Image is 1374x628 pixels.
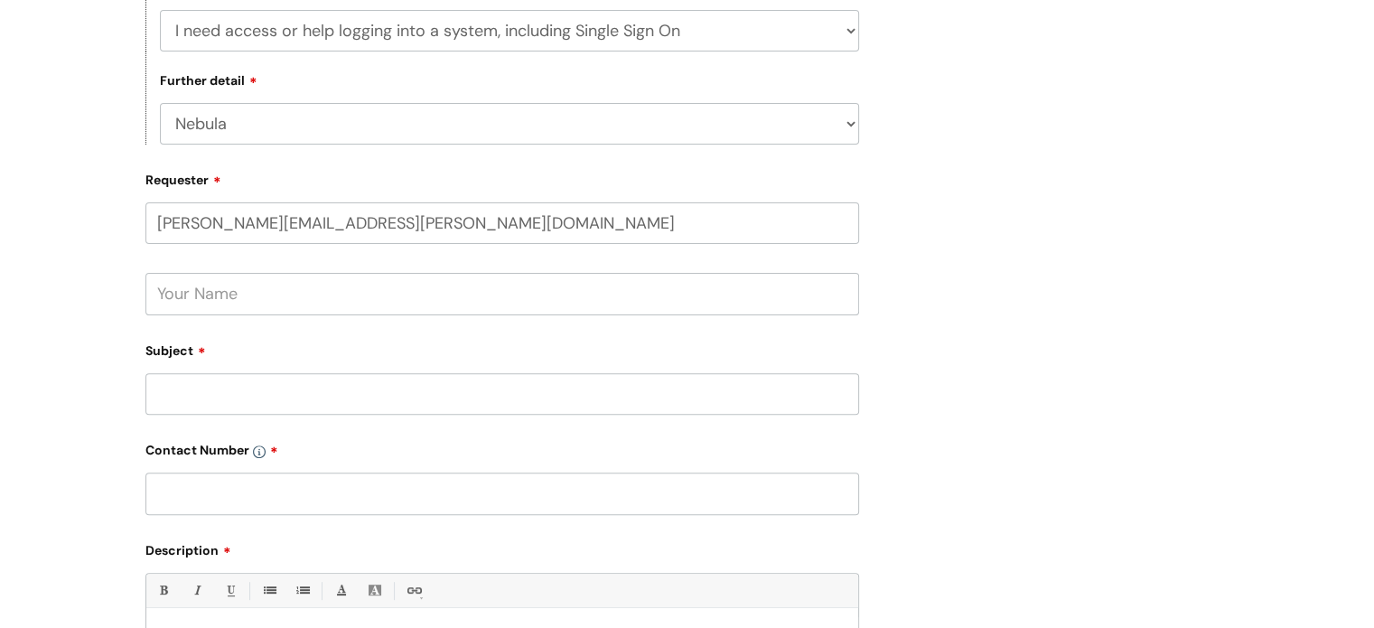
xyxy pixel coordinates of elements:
a: Italic (Ctrl-I) [185,579,208,602]
label: Contact Number [145,436,859,458]
a: 1. Ordered List (Ctrl-Shift-8) [291,579,313,602]
a: Font Color [330,579,352,602]
a: Underline(Ctrl-U) [219,579,241,602]
a: Back Color [363,579,386,602]
input: Email [145,202,859,244]
label: Description [145,537,859,558]
label: Requester [145,166,859,188]
a: Link [402,579,425,602]
label: Subject [145,337,859,359]
img: info-icon.svg [253,445,266,458]
a: • Unordered List (Ctrl-Shift-7) [257,579,280,602]
input: Your Name [145,273,859,314]
label: Further detail [160,70,257,89]
a: Bold (Ctrl-B) [152,579,174,602]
